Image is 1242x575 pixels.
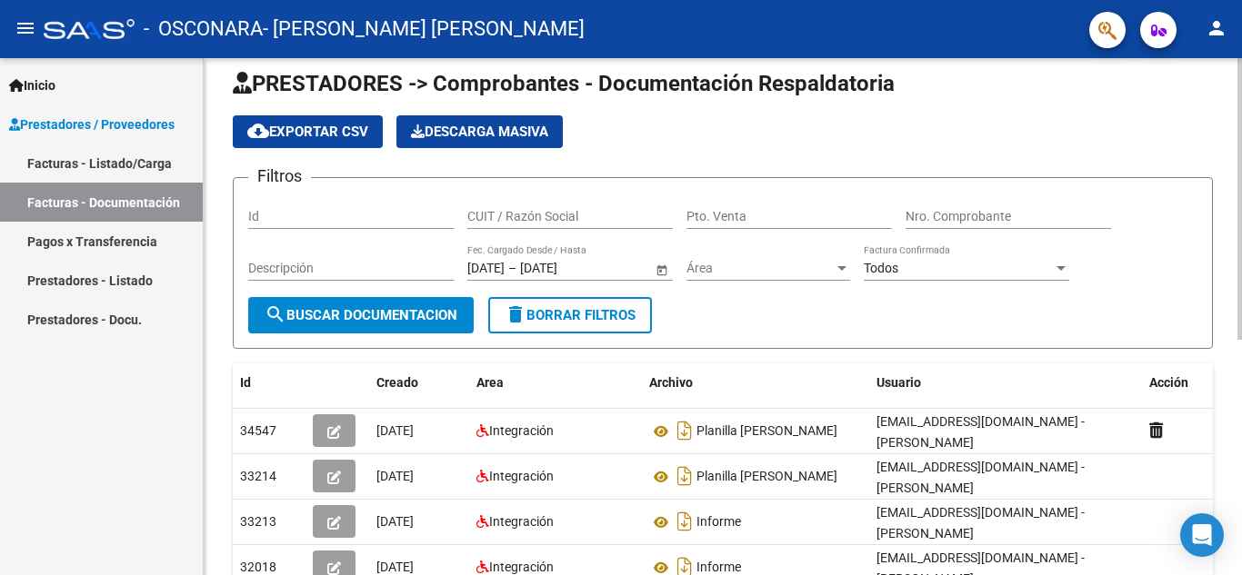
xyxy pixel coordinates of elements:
span: [DATE] [376,469,414,483]
button: Exportar CSV [233,115,383,148]
span: Acción [1149,375,1188,390]
span: [EMAIL_ADDRESS][DOMAIN_NAME] - [PERSON_NAME] [876,460,1085,495]
app-download-masive: Descarga masiva de comprobantes (adjuntos) [396,115,563,148]
span: 33213 [240,514,276,529]
datatable-header-cell: Creado [369,363,469,402]
i: Descargar documento [673,461,696,491]
span: Descarga Masiva [411,124,548,140]
span: Buscar Documentacion [265,307,457,323]
datatable-header-cell: Archivo [642,363,869,402]
span: Integración [489,514,554,529]
span: 34547 [240,423,276,438]
span: 33214 [240,469,276,483]
span: Planilla [PERSON_NAME] [696,470,837,484]
mat-icon: cloud_download [247,120,269,142]
span: [EMAIL_ADDRESS][DOMAIN_NAME] - [PERSON_NAME] [876,505,1085,540]
span: Borrar Filtros [505,307,636,323]
input: Fecha inicio [467,261,505,276]
span: Exportar CSV [247,124,368,140]
span: Área [686,261,834,276]
span: Integración [489,469,554,483]
span: [DATE] [376,423,414,438]
button: Buscar Documentacion [248,297,474,333]
span: Informe [696,515,741,530]
span: 32018 [240,560,276,574]
span: Id [240,375,251,390]
span: Creado [376,375,418,390]
span: Todos [864,261,898,275]
span: PRESTADORES -> Comprobantes - Documentación Respaldatoria [233,71,895,96]
button: Borrar Filtros [488,297,652,333]
i: Descargar documento [673,416,696,445]
mat-icon: search [265,303,286,325]
span: [DATE] [376,560,414,574]
span: - OSCONARA [144,9,263,49]
button: Open calendar [652,260,671,279]
span: – [508,261,516,276]
span: Integración [489,423,554,438]
span: Planilla [PERSON_NAME] [696,424,837,439]
mat-icon: delete [505,303,526,325]
span: - [PERSON_NAME] [PERSON_NAME] [263,9,585,49]
span: Area [476,375,504,390]
i: Descargar documento [673,507,696,536]
span: Integración [489,560,554,574]
mat-icon: person [1206,17,1227,39]
span: [EMAIL_ADDRESS][DOMAIN_NAME] - [PERSON_NAME] [876,414,1085,450]
span: Inicio [9,75,55,95]
span: Archivo [649,375,693,390]
span: Prestadores / Proveedores [9,114,175,134]
mat-icon: menu [15,17,36,39]
datatable-header-cell: Acción [1142,363,1233,402]
span: [DATE] [376,514,414,529]
input: Fecha fin [520,261,609,276]
datatable-header-cell: Usuario [869,363,1142,402]
button: Descarga Masiva [396,115,563,148]
span: Usuario [876,375,921,390]
div: Open Intercom Messenger [1180,513,1224,557]
datatable-header-cell: Id [233,363,305,402]
h3: Filtros [248,164,311,189]
span: Informe [696,560,741,575]
datatable-header-cell: Area [469,363,642,402]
